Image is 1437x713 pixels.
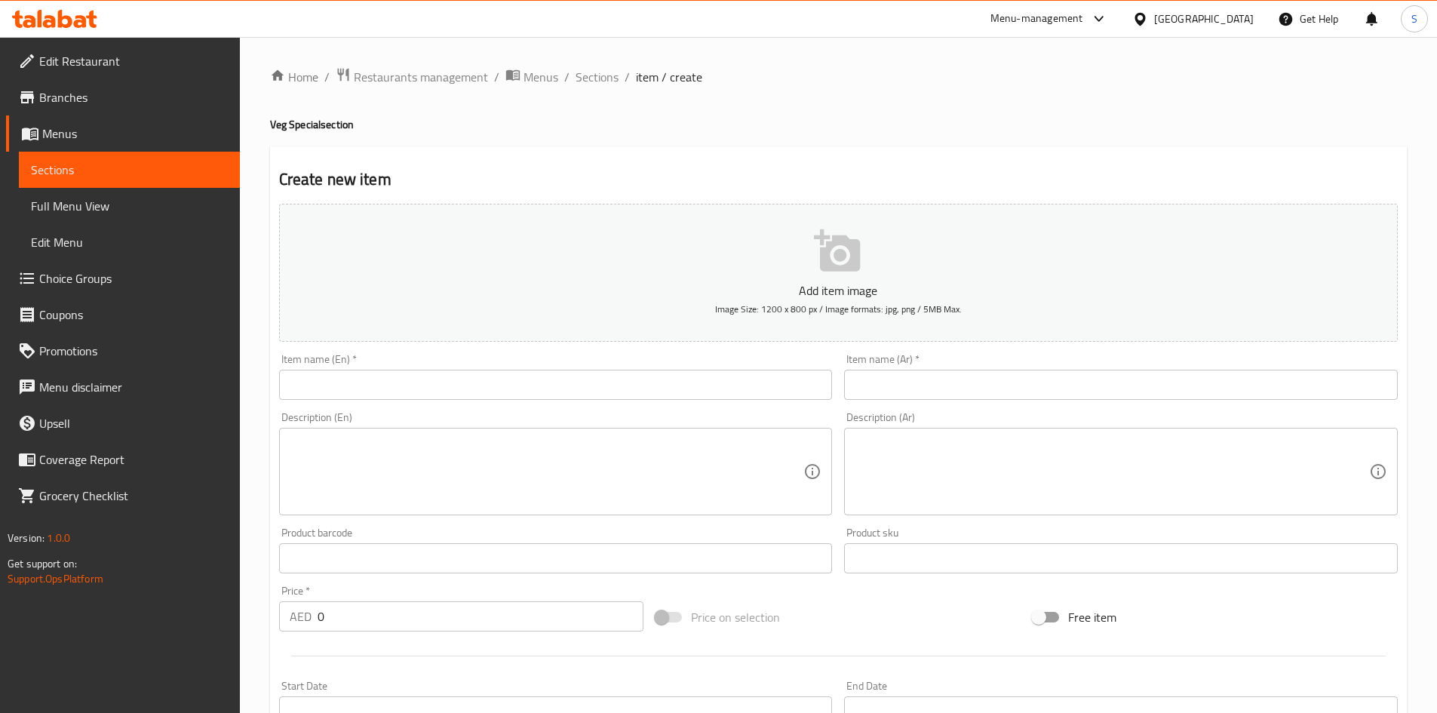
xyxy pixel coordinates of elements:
p: AED [290,607,312,625]
span: Branches [39,88,228,106]
a: Choice Groups [6,260,240,297]
a: Menus [6,115,240,152]
h4: Veg Special section [270,117,1407,132]
span: Sections [31,161,228,179]
input: Please enter product barcode [279,543,833,573]
div: [GEOGRAPHIC_DATA] [1154,11,1254,27]
span: Free item [1068,608,1116,626]
li: / [494,68,499,86]
a: Promotions [6,333,240,369]
a: Menus [505,67,558,87]
a: Sections [19,152,240,188]
input: Please enter price [318,601,644,632]
span: Menus [524,68,558,86]
a: Coupons [6,297,240,333]
p: Add item image [302,281,1374,300]
span: Menus [42,124,228,143]
div: Menu-management [990,10,1083,28]
a: Full Menu View [19,188,240,224]
button: Add item imageImage Size: 1200 x 800 px / Image formats: jpg, png / 5MB Max. [279,204,1398,342]
input: Enter name En [279,370,833,400]
span: item / create [636,68,702,86]
a: Restaurants management [336,67,488,87]
span: Image Size: 1200 x 800 px / Image formats: jpg, png / 5MB Max. [715,300,962,318]
a: Menu disclaimer [6,369,240,405]
a: Coverage Report [6,441,240,478]
li: / [324,68,330,86]
span: Edit Menu [31,233,228,251]
nav: breadcrumb [270,67,1407,87]
span: Choice Groups [39,269,228,287]
span: 1.0.0 [47,528,70,548]
li: / [564,68,570,86]
a: Home [270,68,318,86]
span: Version: [8,528,45,548]
span: Coupons [39,306,228,324]
a: Upsell [6,405,240,441]
input: Enter name Ar [844,370,1398,400]
a: Grocery Checklist [6,478,240,514]
span: Price on selection [691,608,780,626]
span: Get support on: [8,554,77,573]
span: Grocery Checklist [39,487,228,505]
span: Edit Restaurant [39,52,228,70]
a: Branches [6,79,240,115]
span: Coverage Report [39,450,228,469]
a: Edit Menu [19,224,240,260]
a: Edit Restaurant [6,43,240,79]
span: Upsell [39,414,228,432]
h2: Create new item [279,168,1398,191]
a: Sections [576,68,619,86]
span: S [1411,11,1417,27]
span: Menu disclaimer [39,378,228,396]
span: Promotions [39,342,228,360]
li: / [625,68,630,86]
a: Support.OpsPlatform [8,569,103,589]
span: Full Menu View [31,197,228,215]
input: Please enter product sku [844,543,1398,573]
span: Restaurants management [354,68,488,86]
